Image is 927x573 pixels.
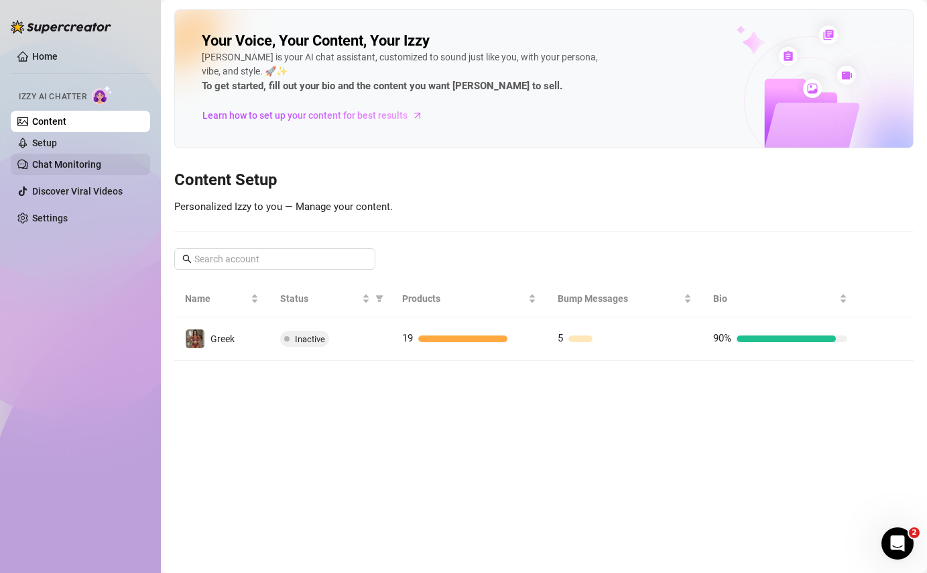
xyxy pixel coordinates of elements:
span: Bump Messages [558,291,681,306]
a: Setup [32,138,57,148]
img: logo-BBDzfeDw.svg [11,20,111,34]
span: 90% [713,332,731,344]
div: [PERSON_NAME] is your AI chat assistant, customized to sound just like you, with your persona, vi... [202,50,604,95]
a: Home [32,51,58,62]
a: Content [32,116,66,127]
span: filter [375,295,383,303]
th: Products [391,280,547,317]
a: Chat Monitoring [32,159,101,170]
th: Name [174,280,269,317]
span: 2 [909,527,920,538]
span: 19 [402,332,413,344]
img: Greek [186,329,204,348]
span: 5 [558,332,563,344]
span: Personalized Izzy to you — Manage your content. [174,201,393,213]
th: Status [269,280,391,317]
a: Learn how to set up your content for best results [202,105,433,126]
span: Name [185,291,248,306]
span: Inactive [295,334,325,344]
span: filter [373,289,386,309]
span: Status [280,291,359,306]
strong: To get started, fill out your bio and the content you want [PERSON_NAME] to sell. [202,80,562,92]
span: Izzy AI Chatter [19,91,86,103]
span: search [182,254,192,264]
th: Bio [702,280,858,317]
span: Products [402,291,526,306]
span: Greek [210,333,235,344]
img: ai-chatter-content-library-cLFOSyPT.png [705,11,913,148]
input: Search account [194,252,357,266]
a: Discover Viral Videos [32,186,123,197]
iframe: Intercom live chat [881,527,914,560]
span: arrow-right [411,109,424,122]
span: Bio [713,291,837,306]
h2: Your Voice, Your Content, Your Izzy [202,32,430,50]
a: Settings [32,213,68,223]
th: Bump Messages [547,280,702,317]
h3: Content Setup [174,170,914,191]
img: AI Chatter [92,85,113,105]
span: Learn how to set up your content for best results [202,108,408,123]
